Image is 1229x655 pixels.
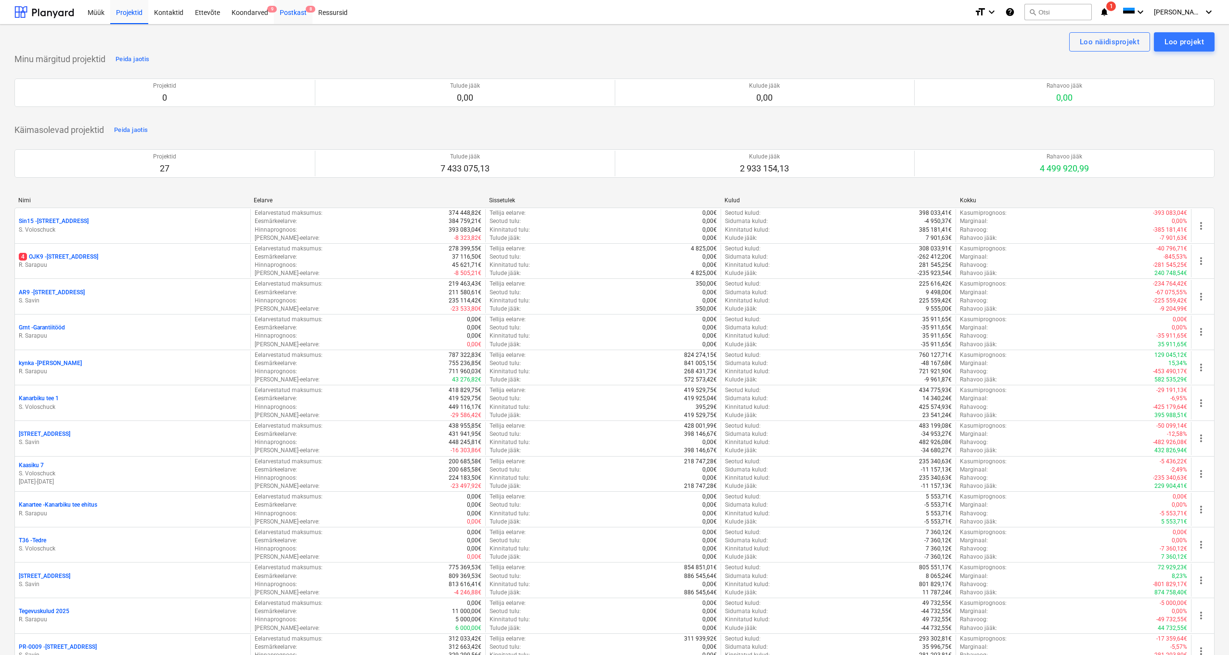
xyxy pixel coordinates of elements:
[489,197,717,204] div: Sissetulek
[19,324,65,332] p: Grnt - Garantiitööd
[684,376,717,384] p: 572 573,42€
[19,253,27,261] span: 4
[918,253,952,261] p: -262 412,20€
[960,234,997,242] p: Rahavoo jääk :
[725,288,768,297] p: Sidumata kulud :
[490,209,526,217] p: Tellija eelarve :
[960,209,1007,217] p: Kasumiprognoos :
[440,153,490,161] p: Tulude jääk
[921,359,952,367] p: -48 167,68€
[725,217,768,225] p: Sidumata kulud :
[1156,386,1187,394] p: -29 191,13€
[1040,153,1089,161] p: Rahavoo jääk
[725,332,770,340] p: Kinnitatud kulud :
[255,209,323,217] p: Eelarvestatud maksumus :
[919,386,952,394] p: 434 775,93€
[255,351,323,359] p: Eelarvestatud maksumus :
[255,288,297,297] p: Eesmärkeelarve :
[1164,36,1204,48] div: Loo projekt
[702,315,717,324] p: 0,00€
[113,52,152,67] button: Peida jaotis
[255,411,320,419] p: [PERSON_NAME]-eelarve :
[725,411,757,419] p: Kulude jääk :
[449,245,481,253] p: 278 399,55€
[19,253,98,261] p: OJK9 - [STREET_ADDRESS]
[450,92,480,104] p: 0,00
[1100,6,1109,18] i: notifications
[116,54,149,65] div: Peida jaotis
[725,386,761,394] p: Seotud kulud :
[918,269,952,277] p: -235 923,54€
[725,234,757,242] p: Kulude jääk :
[450,82,480,90] p: Tulude jääk
[725,422,761,430] p: Seotud kulud :
[19,226,246,234] p: S. Voloschuck
[19,297,246,305] p: S. Savin
[255,324,297,332] p: Eesmärkeelarve :
[255,394,297,403] p: Eesmärkeelarve :
[1195,220,1207,232] span: more_vert
[19,288,246,305] div: AR9 -[STREET_ADDRESS]S. Savin
[449,226,481,234] p: 393 083,04€
[919,297,952,305] p: 225 559,42€
[255,305,320,313] p: [PERSON_NAME]-eelarve :
[1173,315,1187,324] p: 0,00€
[960,315,1007,324] p: Kasumiprognoos :
[1195,432,1207,444] span: more_vert
[449,403,481,411] p: 449 116,17€
[725,394,768,403] p: Sidumata kulud :
[267,6,277,13] span: 9
[725,209,761,217] p: Seotud kulud :
[1153,280,1187,288] p: -234 764,42€
[255,367,297,376] p: Hinnaprognoos :
[19,461,246,486] div: Kaasiku 7S. Voloschuck[DATE]-[DATE]
[255,253,297,261] p: Eesmärkeelarve :
[449,351,481,359] p: 787 322,83€
[702,332,717,340] p: 0,00€
[490,253,521,261] p: Seotud tulu :
[452,253,481,261] p: 37 116,50€
[19,537,46,545] p: T36 - Tedre
[490,394,521,403] p: Seotud tulu :
[19,430,70,438] p: [STREET_ADDRESS]
[19,537,246,553] div: T36 -TedreS. Voloschuck
[19,367,246,376] p: R. Sarapuu
[1106,1,1116,11] span: 1
[255,376,320,384] p: [PERSON_NAME]-eelarve :
[114,125,148,136] div: Peida jaotis
[255,403,297,411] p: Hinnaprognoos :
[960,324,988,332] p: Marginaal :
[490,351,526,359] p: Tellija eelarve :
[490,411,521,419] p: Tulude jääk :
[960,411,997,419] p: Rahavoo jääk :
[255,234,320,242] p: [PERSON_NAME]-eelarve :
[960,351,1007,359] p: Kasumiprognoos :
[153,163,176,174] p: 27
[740,153,789,161] p: Kulude jääk
[986,6,997,18] i: keyboard_arrow_down
[19,572,70,580] p: [STREET_ADDRESS]
[255,245,323,253] p: Eelarvestatud maksumus :
[19,478,246,486] p: [DATE] - [DATE]
[960,280,1007,288] p: Kasumiprognoos :
[19,430,246,446] div: [STREET_ADDRESS]S. Savin
[725,226,770,234] p: Kinnitatud kulud :
[684,394,717,403] p: 419 925,04€
[749,92,780,104] p: 0,00
[1153,261,1187,269] p: -281 545,25€
[490,367,530,376] p: Kinnitatud tulu :
[467,315,481,324] p: 0,00€
[960,332,988,340] p: Rahavoog :
[19,217,246,234] div: Sin15 -[STREET_ADDRESS]S. Voloschuck
[19,288,85,297] p: AR9 - [STREET_ADDRESS]
[1156,332,1187,340] p: -35 911,65€
[960,367,988,376] p: Rahavoog :
[19,510,246,518] p: R. Sarapuu
[451,305,481,313] p: -23 533,80€
[926,234,952,242] p: 7 901,63€
[684,367,717,376] p: 268 431,73€
[440,163,490,174] p: 7 433 075,13
[725,305,757,313] p: Kulude jääk :
[960,386,1007,394] p: Kasumiprognoos :
[960,394,988,403] p: Marginaal :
